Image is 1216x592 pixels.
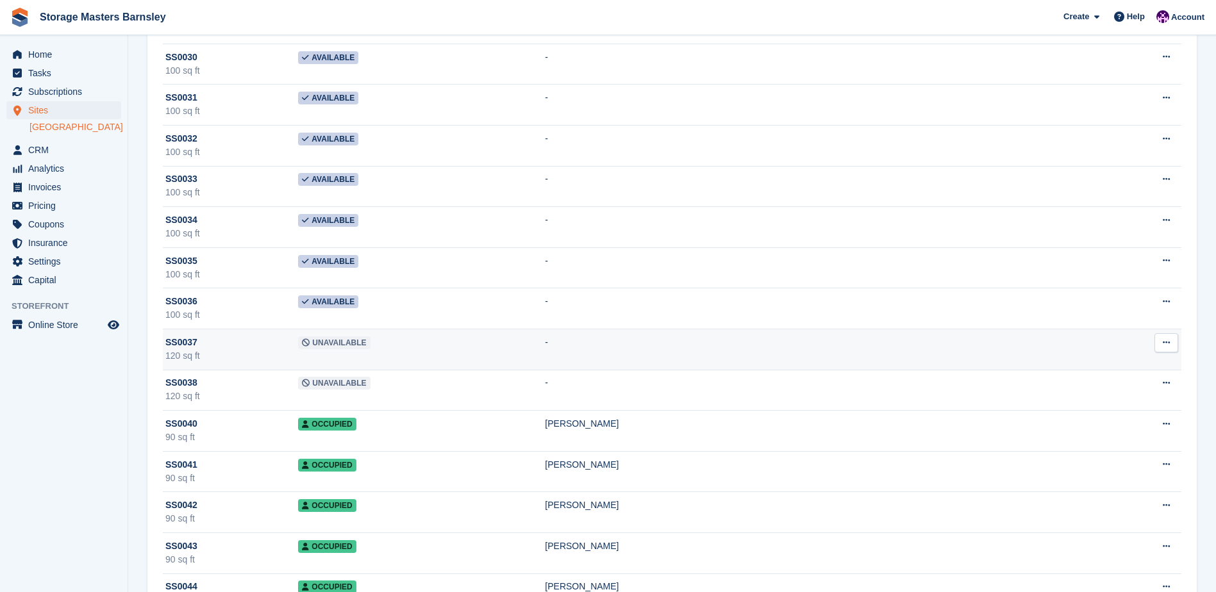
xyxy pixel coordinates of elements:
div: [PERSON_NAME] [545,458,1089,472]
div: [PERSON_NAME] [545,417,1089,431]
span: Occupied [298,499,356,512]
span: SS0043 [165,539,197,553]
a: menu [6,141,121,159]
span: SS0032 [165,132,197,145]
td: - [545,288,1089,329]
span: SS0035 [165,254,197,268]
span: Storefront [12,300,128,313]
td: - [545,329,1089,370]
span: Coupons [28,215,105,233]
span: SS0034 [165,213,197,227]
span: SS0041 [165,458,197,472]
a: menu [6,64,121,82]
td: - [545,125,1089,166]
span: Pricing [28,197,105,215]
span: Help [1127,10,1145,23]
td: - [545,207,1089,248]
span: Available [298,255,358,268]
span: Online Store [28,316,105,334]
td: - [545,247,1089,288]
span: Account [1171,11,1204,24]
a: menu [6,178,121,196]
a: menu [6,252,121,270]
span: Available [298,133,358,145]
span: Unavailable [298,377,370,390]
span: Subscriptions [28,83,105,101]
span: Available [298,92,358,104]
a: menu [6,316,121,334]
span: Create [1063,10,1089,23]
span: Available [298,295,358,308]
div: 100 sq ft [165,104,298,118]
span: Available [298,214,358,227]
a: menu [6,83,121,101]
img: stora-icon-8386f47178a22dfd0bd8f6a31ec36ba5ce8667c1dd55bd0f319d3a0aa187defe.svg [10,8,29,27]
span: Occupied [298,459,356,472]
div: 90 sq ft [165,512,298,525]
a: [GEOGRAPHIC_DATA] [29,121,121,133]
span: SS0033 [165,172,197,186]
span: Occupied [298,418,356,431]
a: menu [6,101,121,119]
div: 100 sq ft [165,64,298,78]
a: menu [6,197,121,215]
div: 90 sq ft [165,472,298,485]
span: Home [28,45,105,63]
a: menu [6,271,121,289]
span: SS0038 [165,376,197,390]
span: Settings [28,252,105,270]
span: Available [298,51,358,64]
span: Occupied [298,540,356,553]
span: Analytics [28,160,105,177]
a: menu [6,234,121,252]
span: Unavailable [298,336,370,349]
span: Sites [28,101,105,119]
td: - [545,370,1089,411]
span: SS0042 [165,498,197,512]
div: 120 sq ft [165,390,298,403]
span: Invoices [28,178,105,196]
div: 100 sq ft [165,227,298,240]
div: [PERSON_NAME] [545,539,1089,553]
div: 120 sq ft [165,349,298,363]
a: Preview store [106,317,121,333]
span: Tasks [28,64,105,82]
span: CRM [28,141,105,159]
span: SS0040 [165,417,197,431]
div: 100 sq ft [165,268,298,281]
div: 90 sq ft [165,553,298,566]
a: menu [6,215,121,233]
span: Available [298,173,358,186]
span: Insurance [28,234,105,252]
a: Storage Masters Barnsley [35,6,171,28]
span: SS0030 [165,51,197,64]
td: - [545,166,1089,207]
div: 100 sq ft [165,186,298,199]
span: SS0037 [165,336,197,349]
span: SS0031 [165,91,197,104]
div: 90 sq ft [165,431,298,444]
a: menu [6,45,121,63]
td: - [545,85,1089,126]
div: 100 sq ft [165,145,298,159]
div: [PERSON_NAME] [545,498,1089,512]
div: 100 sq ft [165,308,298,322]
span: Capital [28,271,105,289]
img: Louise Masters [1156,10,1169,23]
a: menu [6,160,121,177]
td: - [545,44,1089,85]
span: SS0036 [165,295,197,308]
